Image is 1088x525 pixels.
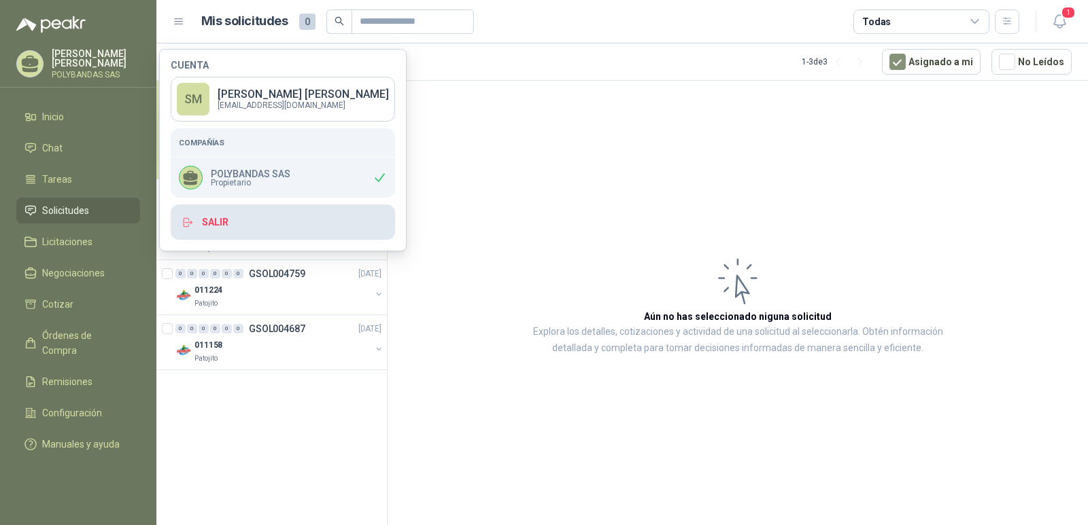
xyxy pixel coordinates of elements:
a: Órdenes de Compra [16,323,140,363]
a: Remisiones [16,369,140,395]
button: 1 [1047,10,1072,34]
span: Chat [42,141,63,156]
div: 0 [175,324,186,333]
span: Tareas [42,172,72,187]
span: Solicitudes [42,203,89,218]
a: Negociaciones [16,260,140,286]
a: Licitaciones [16,229,140,255]
p: GSOL004687 [249,324,305,333]
a: Chat [16,135,140,161]
p: Explora los detalles, cotizaciones y actividad de una solicitud al seleccionarla. Obtén informaci... [524,324,952,357]
span: Licitaciones [42,234,92,249]
p: [EMAIL_ADDRESS][DOMAIN_NAME] [218,101,389,109]
div: 0 [187,324,197,333]
div: 1 - 3 de 3 [802,51,871,73]
div: SM [177,83,209,115]
h4: Cuenta [171,60,395,70]
span: Propietario [211,179,290,187]
span: Negociaciones [42,266,105,280]
div: 0 [210,269,220,278]
span: 0 [299,14,316,30]
div: Todas [862,14,891,29]
div: POLYBANDAS SASPropietario [171,158,395,198]
span: Cotizar [42,297,73,312]
p: [DATE] [358,268,381,280]
img: Company Logo [175,342,192,359]
p: [PERSON_NAME] [PERSON_NAME] [218,89,389,100]
p: Patojito [194,353,218,364]
p: [DATE] [358,323,381,336]
div: 0 [233,269,243,278]
div: 0 [222,324,232,333]
a: SM[PERSON_NAME] [PERSON_NAME][EMAIL_ADDRESS][DOMAIN_NAME] [171,77,395,122]
p: POLYBANDAS SAS [52,71,140,79]
h3: Aún no has seleccionado niguna solicitud [644,309,832,324]
img: Company Logo [175,287,192,304]
a: Inicio [16,104,140,130]
div: 0 [187,269,197,278]
button: No Leídos [991,49,1072,75]
p: Patojito [194,298,218,309]
p: [PERSON_NAME] [PERSON_NAME] [52,49,140,68]
div: 0 [175,269,186,278]
a: Tareas [16,166,140,192]
span: Órdenes de Compra [42,328,127,358]
button: Asignado a mi [882,49,981,75]
a: Cotizar [16,291,140,317]
div: 0 [233,324,243,333]
span: 1 [1061,6,1076,19]
p: 011158 [194,339,222,352]
p: POLYBANDAS SAS [211,169,290,179]
span: Remisiones [42,374,92,389]
a: 0 0 0 0 0 0 GSOL004759[DATE] Company Logo011224Patojito [175,266,384,309]
a: Manuales y ayuda [16,431,140,457]
span: Configuración [42,405,102,420]
div: 0 [199,269,209,278]
h1: Mis solicitudes [201,12,288,31]
a: Configuración [16,400,140,426]
span: Inicio [42,109,64,124]
button: Salir [171,204,395,240]
h5: Compañías [179,137,387,149]
a: 0 0 0 0 0 0 GSOL004687[DATE] Company Logo011158Patojito [175,321,384,364]
a: Solicitudes [16,198,140,223]
span: Manuales y ayuda [42,437,120,452]
p: 011224 [194,284,222,297]
span: search [335,16,344,26]
div: 0 [210,324,220,333]
p: GSOL004759 [249,269,305,278]
div: 0 [199,324,209,333]
img: Logo peakr [16,16,86,33]
div: 0 [222,269,232,278]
